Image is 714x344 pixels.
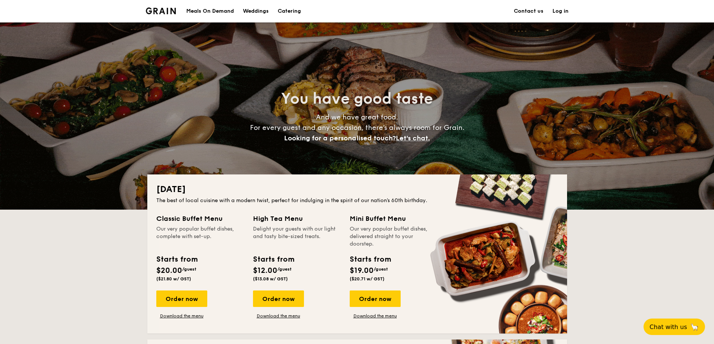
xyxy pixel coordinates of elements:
div: Order now [156,290,207,307]
div: Our very popular buffet dishes, complete with set-up. [156,225,244,248]
span: ($20.71 w/ GST) [350,276,385,281]
span: /guest [374,267,388,272]
div: Order now [350,290,401,307]
h2: [DATE] [156,183,558,195]
a: Logotype [146,7,176,14]
div: Delight your guests with our light and tasty bite-sized treats. [253,225,341,248]
a: Download the menu [253,313,304,319]
span: And we have great food. For every guest and any occasion, there’s always room for Grain. [250,113,464,142]
div: Classic Buffet Menu [156,213,244,224]
div: Starts from [253,254,294,265]
span: $20.00 [156,266,182,275]
span: Chat with us [650,323,687,331]
div: High Tea Menu [253,213,341,224]
div: Starts from [156,254,197,265]
span: /guest [182,267,196,272]
a: Download the menu [156,313,207,319]
span: Looking for a personalised touch? [284,134,396,142]
span: 🦙 [690,323,699,331]
div: Mini Buffet Menu [350,213,437,224]
div: Our very popular buffet dishes, delivered straight to your doorstep. [350,225,437,248]
div: Order now [253,290,304,307]
span: /guest [277,267,292,272]
span: $19.00 [350,266,374,275]
span: Let's chat. [396,134,430,142]
div: Starts from [350,254,391,265]
div: The best of local cuisine with a modern twist, perfect for indulging in the spirit of our nation’... [156,197,558,204]
a: Download the menu [350,313,401,319]
span: $12.00 [253,266,277,275]
span: ($13.08 w/ GST) [253,276,288,281]
span: You have good taste [281,90,433,108]
button: Chat with us🦙 [644,319,705,335]
span: ($21.80 w/ GST) [156,276,191,281]
img: Grain [146,7,176,14]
